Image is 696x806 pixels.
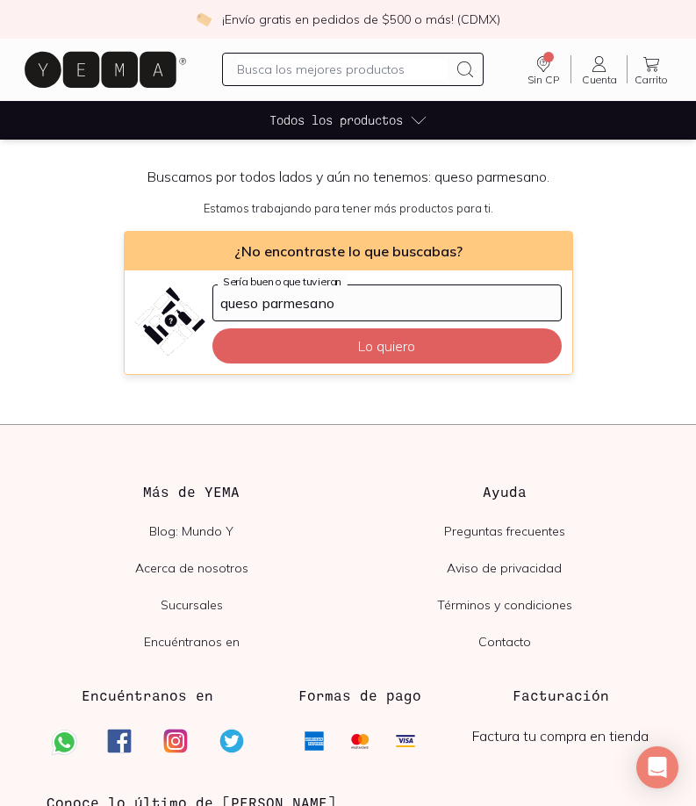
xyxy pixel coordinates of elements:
a: Contacto [348,634,662,650]
button: Lo quiero [212,328,562,363]
a: Aviso de privacidad [348,560,662,576]
span: Cuenta [582,73,617,86]
span: Todos los productos [269,111,403,129]
a: Cuenta [571,54,627,85]
label: Sería bueno que tuvieran [218,274,348,287]
a: Preguntas frecuentes [348,523,662,539]
div: ¿No encontraste lo que buscabas? [125,232,572,270]
h3: Ayuda [348,481,662,502]
h3: Formas de pago [298,685,421,706]
h3: Encuéntranos en [82,685,213,706]
span: Sin CP [527,73,559,86]
span: Carrito [635,73,668,86]
h3: Facturación [461,685,662,706]
a: Acerca de nosotros [35,560,348,576]
a: Factura tu compra en tienda [472,727,649,745]
input: Busca los mejores productos [237,59,448,80]
h3: Más de YEMA [35,481,348,502]
a: Blog: Mundo Y [35,523,348,539]
p: ¡Envío gratis en pedidos de $500 o más! (CDMX) [222,11,500,28]
img: check [196,11,212,27]
a: Términos y condiciones [348,597,662,613]
a: Carrito [628,54,675,85]
a: Encuéntranos en [35,634,348,650]
a: Sucursales [35,597,348,613]
a: Dirección no especificada [515,54,570,85]
div: Open Intercom Messenger [636,746,678,788]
